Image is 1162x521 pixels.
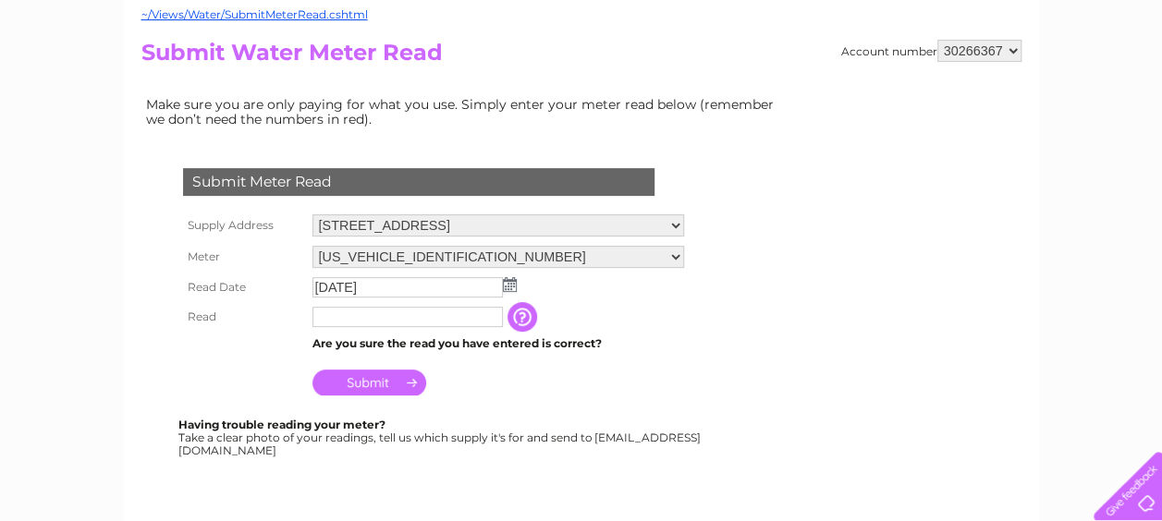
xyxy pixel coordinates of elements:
[141,40,1021,75] h2: Submit Water Meter Read
[178,241,308,273] th: Meter
[308,332,689,356] td: Are you sure the read you have entered is correct?
[183,168,654,196] div: Submit Meter Read
[813,9,941,32] a: 0333 014 3131
[178,418,385,431] b: Having trouble reading your meter?
[1101,79,1144,92] a: Log out
[178,418,703,456] div: Take a clear photo of your readings, tell us which supply it's for and send to [EMAIL_ADDRESS][DO...
[837,79,872,92] a: Water
[935,79,990,92] a: Telecoms
[508,302,541,332] input: Information
[312,370,426,395] input: Submit
[141,7,368,21] a: ~/Views/Water/SubmitMeterRead.cshtml
[883,79,923,92] a: Energy
[1001,79,1028,92] a: Blog
[178,302,308,332] th: Read
[841,40,1021,62] div: Account number
[1039,79,1084,92] a: Contact
[141,92,789,131] td: Make sure you are only paying for what you use. Simply enter your meter read below (remember we d...
[503,277,517,292] img: ...
[41,48,135,104] img: logo.png
[145,10,1019,90] div: Clear Business is a trading name of Verastar Limited (registered in [GEOGRAPHIC_DATA] No. 3667643...
[178,273,308,302] th: Read Date
[178,210,308,241] th: Supply Address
